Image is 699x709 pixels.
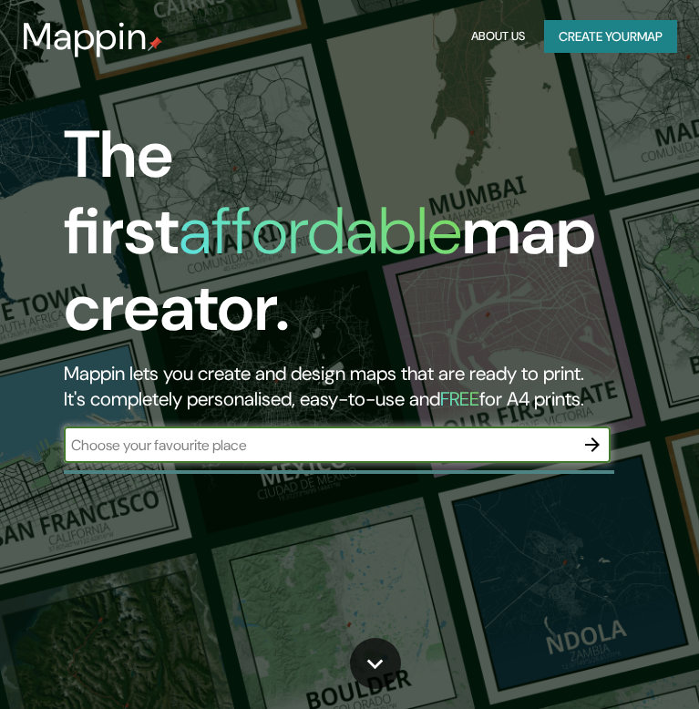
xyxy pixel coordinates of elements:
h5: FREE [440,386,479,412]
h1: The first map creator. [64,117,623,361]
button: Create yourmap [544,20,677,54]
h3: Mappin [22,15,148,58]
button: About Us [467,20,529,54]
h2: Mappin lets you create and design maps that are ready to print. It's completely personalised, eas... [64,361,623,412]
img: mappin-pin [148,36,162,51]
input: Choose your favourite place [64,435,574,456]
h1: affordable [179,189,462,273]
